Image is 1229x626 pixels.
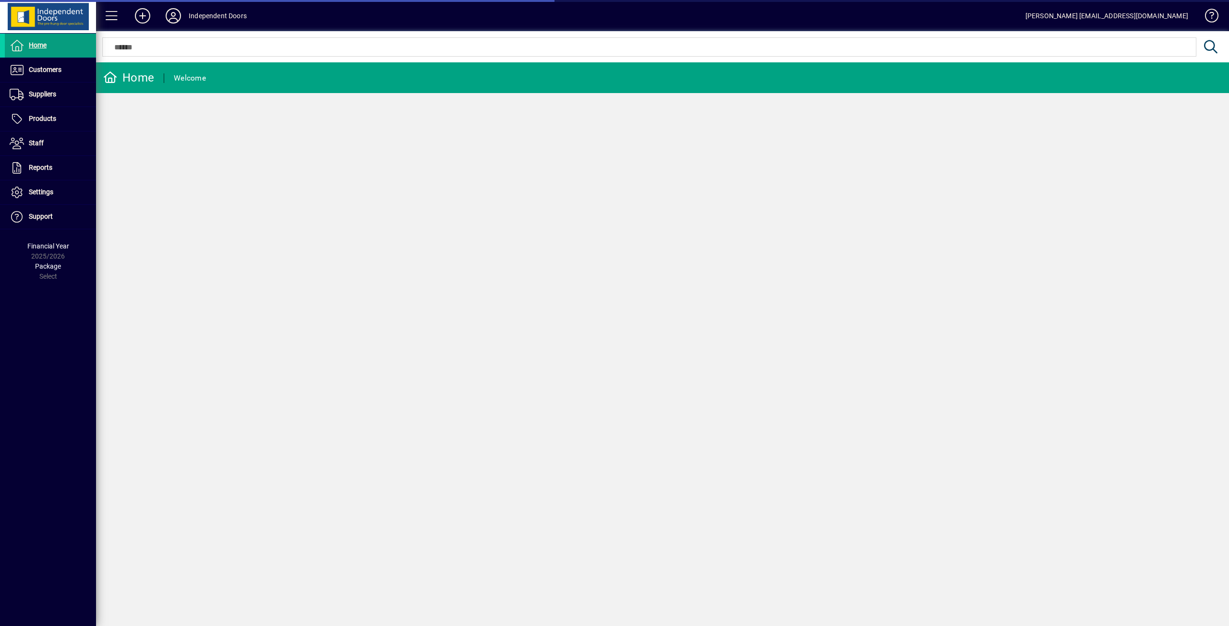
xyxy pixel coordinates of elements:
[189,8,247,24] div: Independent Doors
[29,213,53,220] span: Support
[29,90,56,98] span: Suppliers
[5,83,96,106] a: Suppliers
[5,131,96,155] a: Staff
[1025,8,1188,24] div: [PERSON_NAME] [EMAIL_ADDRESS][DOMAIN_NAME]
[35,262,61,270] span: Package
[29,188,53,196] span: Settings
[29,66,61,73] span: Customers
[29,164,52,171] span: Reports
[5,156,96,180] a: Reports
[5,107,96,131] a: Products
[103,70,154,85] div: Home
[29,41,47,49] span: Home
[5,205,96,229] a: Support
[158,7,189,24] button: Profile
[5,180,96,204] a: Settings
[127,7,158,24] button: Add
[5,58,96,82] a: Customers
[174,71,206,86] div: Welcome
[29,139,44,147] span: Staff
[1198,2,1217,33] a: Knowledge Base
[29,115,56,122] span: Products
[27,242,69,250] span: Financial Year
